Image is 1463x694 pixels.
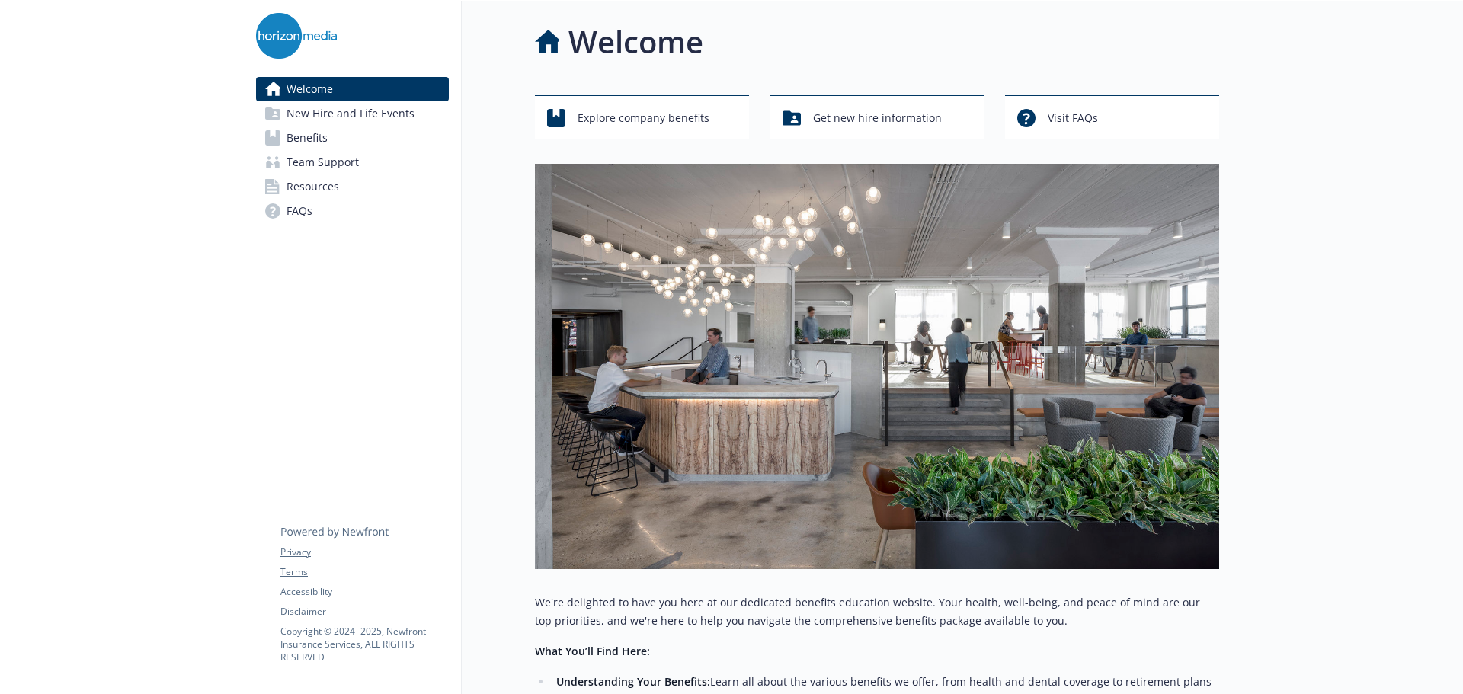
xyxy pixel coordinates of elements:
button: Explore company benefits [535,95,749,139]
span: Get new hire information [813,104,942,133]
img: overview page banner [535,164,1219,569]
p: We're delighted to have you here at our dedicated benefits education website. Your health, well-b... [535,593,1219,630]
span: Resources [287,174,339,199]
span: Benefits [287,126,328,150]
strong: Understanding Your Benefits: [556,674,710,689]
a: Accessibility [280,585,448,599]
a: Privacy [280,545,448,559]
button: Get new hire information [770,95,984,139]
a: Resources [256,174,449,199]
a: Terms [280,565,448,579]
a: New Hire and Life Events [256,101,449,126]
a: Benefits [256,126,449,150]
span: Welcome [287,77,333,101]
span: Explore company benefits [578,104,709,133]
span: New Hire and Life Events [287,101,415,126]
span: Team Support [287,150,359,174]
button: Visit FAQs [1005,95,1219,139]
span: FAQs [287,199,312,223]
a: Welcome [256,77,449,101]
p: Copyright © 2024 - 2025 , Newfront Insurance Services, ALL RIGHTS RESERVED [280,625,448,664]
strong: What You’ll Find Here: [535,644,650,658]
h1: Welcome [568,19,703,65]
a: Team Support [256,150,449,174]
a: Disclaimer [280,605,448,619]
span: Visit FAQs [1048,104,1098,133]
a: FAQs [256,199,449,223]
